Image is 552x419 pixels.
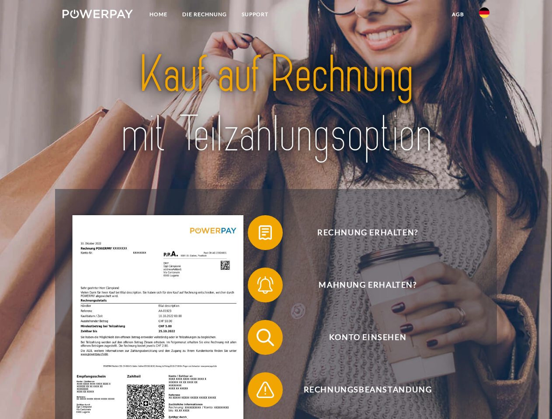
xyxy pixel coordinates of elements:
span: Rechnung erhalten? [260,215,475,250]
button: Mahnung erhalten? [248,268,475,302]
img: de [479,7,490,18]
img: logo-powerpay-white.svg [62,10,133,18]
span: Mahnung erhalten? [260,268,475,302]
a: Home [142,7,175,22]
img: qb_bill.svg [254,222,276,244]
img: qb_warning.svg [254,379,276,401]
img: qb_bell.svg [254,274,276,296]
button: Rechnung erhalten? [248,215,475,250]
a: DIE RECHNUNG [175,7,234,22]
span: Konto einsehen [260,320,475,355]
img: title-powerpay_de.svg [83,42,469,167]
span: Rechnungsbeanstandung [260,372,475,407]
a: agb [444,7,472,22]
img: qb_search.svg [254,326,276,348]
button: Konto einsehen [248,320,475,355]
a: SUPPORT [234,7,276,22]
button: Rechnungsbeanstandung [248,372,475,407]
